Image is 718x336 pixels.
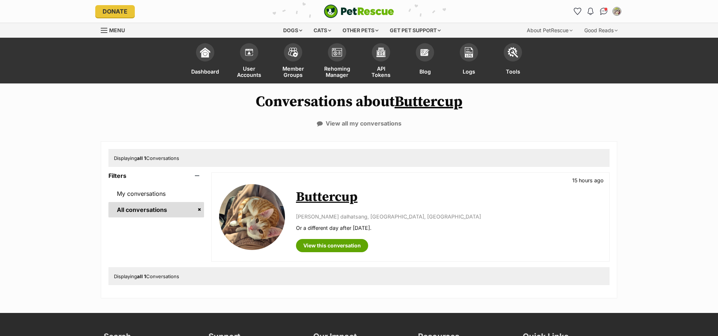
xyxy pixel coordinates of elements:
p: 15 hours ago [572,176,604,184]
span: API Tokens [368,65,394,78]
p: [PERSON_NAME] dalhatsang, [GEOGRAPHIC_DATA], [GEOGRAPHIC_DATA] [296,213,602,220]
a: Tools [491,40,535,83]
a: Conversations [598,5,610,17]
div: Dogs [278,23,307,38]
a: User Accounts [227,40,271,83]
a: View this conversation [296,239,368,252]
a: All conversations [108,202,204,217]
button: Notifications [585,5,596,17]
a: View all my conversations [317,120,401,127]
header: Filters [108,172,204,179]
span: Menu [109,27,125,33]
strong: all 1 [137,273,146,279]
div: About PetRescue [522,23,578,38]
a: Buttercup [296,189,358,205]
span: User Accounts [236,65,262,78]
ul: Account quick links [571,5,623,17]
img: logs-icon-5bf4c29380941ae54b88474b1138927238aebebbc450bc62c8517511492d5a22.svg [464,47,474,57]
img: notifications-46538b983faf8c2785f20acdc204bb7945ddae34d4c08c2a6579f10ce5e182be.svg [588,8,593,15]
a: Rehoming Manager [315,40,359,83]
a: API Tokens [359,40,403,83]
a: My conversations [108,186,204,201]
div: Cats [308,23,336,38]
div: Get pet support [385,23,446,38]
img: dashboard-icon-eb2f2d2d3e046f16d808141f083e7271f6b2e854fb5c12c21221c1fb7104beca.svg [200,47,210,57]
span: Displaying Conversations [114,273,179,279]
img: Bryony Copeland profile pic [613,8,621,15]
img: group-profile-icon-3fa3cf56718a62981997c0bc7e787c4b2cf8bcc04b72c1350f741eb67cf2f40e.svg [332,48,342,57]
img: chat-41dd97257d64d25036548639549fe6c8038ab92f7586957e7f3b1b290dea8141.svg [600,8,608,15]
img: Buttercup [219,184,285,250]
span: Member Groups [280,65,306,78]
span: Dashboard [191,65,219,78]
a: Buttercup [395,93,462,111]
div: Other pets [337,23,384,38]
span: Rehoming Manager [324,65,350,78]
span: Tools [506,65,520,78]
img: blogs-icon-e71fceff818bbaa76155c998696f2ea9b8fc06abc828b24f45ee82a475c2fd99.svg [420,47,430,57]
span: Logs [463,65,475,78]
img: logo-cat-932fe2b9b8326f06289b0f2fb663e598f794de774fb13d1741a6617ecf9a85b4.svg [324,4,394,18]
a: Donate [95,5,135,18]
a: Favourites [571,5,583,17]
p: Or a different day after [DATE]. [296,224,602,232]
a: Menu [101,23,130,36]
img: api-icon-849e3a9e6f871e3acf1f60245d25b4cd0aad652aa5f5372336901a6a67317bd8.svg [376,47,386,57]
span: Blog [419,65,431,78]
a: Logs [447,40,491,83]
a: PetRescue [324,4,394,18]
img: team-members-icon-5396bd8760b3fe7c0b43da4ab00e1e3bb1a5d9ba89233759b79545d2d3fc5d0d.svg [288,48,298,57]
span: Displaying Conversations [114,155,179,161]
a: Blog [403,40,447,83]
button: My account [611,5,623,17]
a: Dashboard [183,40,227,83]
strong: all 1 [137,155,146,161]
div: Good Reads [579,23,623,38]
a: Member Groups [271,40,315,83]
img: tools-icon-677f8b7d46040df57c17cb185196fc8e01b2b03676c49af7ba82c462532e62ee.svg [508,47,518,57]
img: members-icon-d6bcda0bfb97e5ba05b48644448dc2971f67d37433e5abca221da40c41542bd5.svg [244,47,254,57]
